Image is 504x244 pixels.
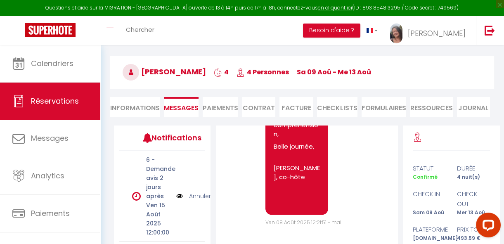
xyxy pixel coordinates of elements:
[451,209,495,217] div: Mer 13 Aoû
[451,225,495,235] div: Prix total
[407,189,452,208] div: check in
[31,96,79,106] span: Réservations
[469,209,504,244] iframe: LiveChat chat widget
[413,173,438,180] span: Confirmé
[126,25,154,34] span: Chercher
[31,58,73,69] span: Calendriers
[451,189,495,208] div: check out
[164,103,199,113] span: Messages
[408,28,466,38] span: [PERSON_NAME]
[303,24,360,38] button: Besoin d'aide ?
[451,173,495,181] div: 4 nuit(s)
[407,225,452,235] div: Plateforme
[297,67,371,77] span: sa 09 Aoû - me 13 Aoû
[407,235,452,242] div: [DOMAIN_NAME]
[384,16,476,45] a: ... [PERSON_NAME]
[31,133,69,143] span: Messages
[120,16,161,45] a: Chercher
[362,97,406,117] li: FORMULAIRES
[214,67,229,77] span: 4
[146,155,171,201] p: 6 - Demande avis 2 jours après
[407,209,452,217] div: Sam 09 Aoû
[176,192,183,201] img: NO IMAGE
[451,235,495,242] div: 493.59 €
[242,97,275,117] li: Contrat
[390,24,402,44] img: ...
[151,128,187,147] h3: Notifications
[410,97,453,117] li: Ressources
[407,163,452,173] div: statut
[146,201,171,237] p: Ven 15 Août 2025 12:00:00
[31,208,70,218] span: Paiements
[485,25,495,36] img: logout
[123,66,206,77] span: [PERSON_NAME]
[457,97,490,117] li: Journal
[317,97,357,117] li: CHECKLISTS
[274,163,320,182] p: [PERSON_NAME], co-hôte
[279,97,312,117] li: Facture
[31,171,64,181] span: Analytics
[25,23,76,37] img: Super Booking
[274,142,320,152] p: Belle journée,
[189,192,211,201] a: Annuler
[265,219,343,226] span: Ven 08 Août 2025 12:21:51 - mail
[203,97,238,117] li: Paiements
[451,163,495,173] div: durée
[237,67,289,77] span: 4 Personnes
[318,4,352,11] a: en cliquant ici
[110,97,160,117] li: Informations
